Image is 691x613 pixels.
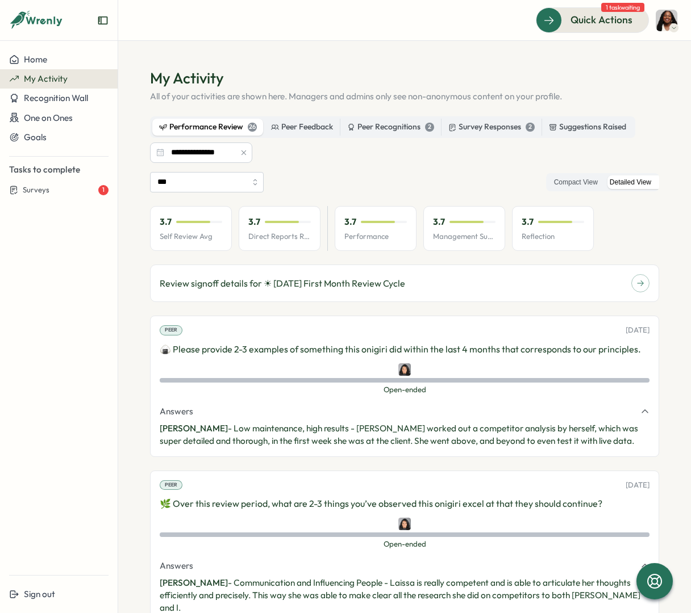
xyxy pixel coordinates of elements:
[24,93,88,103] span: Recognition Wall
[160,405,193,418] span: Answers
[24,73,68,84] span: My Activity
[344,232,407,242] p: Performance
[23,185,49,195] span: Surveys
[433,216,445,228] p: 3.7
[522,216,534,228] p: 3.7
[526,123,535,132] div: 2
[571,12,632,27] span: Quick Actions
[425,123,434,132] div: 2
[160,385,650,395] span: Open-ended
[160,539,650,549] span: Open-ended
[536,7,649,32] button: Quick Actions
[548,175,603,190] label: Compact View
[398,518,411,530] img: Angelina Costa
[160,480,182,490] div: Peer
[98,185,109,195] div: 1
[160,423,228,434] span: [PERSON_NAME]
[160,232,222,242] p: Self Review Avg
[271,121,333,133] div: Peer Feedback
[160,577,228,588] span: [PERSON_NAME]
[626,325,650,335] p: [DATE]
[24,54,47,65] span: Home
[604,175,657,190] label: Detailed View
[24,112,73,123] span: One on Ones
[97,15,109,26] button: Expand sidebar
[9,163,109,176] p: Tasks to complete
[150,68,659,88] h1: My Activity
[24,589,55,599] span: Sign out
[160,560,193,572] span: Answers
[150,90,659,103] p: All of your activities are shown here. Managers and admins only see non-anonymous content on your...
[656,10,677,31] img: Laissa Duclos
[248,123,257,132] div: 26
[248,216,260,228] p: 3.7
[160,405,650,418] button: Answers
[160,497,650,511] p: 🌿 Over this review period, what are 2-3 things you’ve observed this onigiri excel at that they sh...
[160,422,650,447] p: - Low maintenance, high results - [PERSON_NAME] worked out a competitor analysis by herself, whic...
[448,121,535,133] div: Survey Responses
[160,342,650,356] p: 🍙 Please provide 2-3 examples of something this onigiri did within the last 4 months that corresp...
[601,3,644,12] span: 1 task waiting
[398,363,411,376] img: Angelina Costa
[344,216,356,228] p: 3.7
[24,132,47,142] span: Goals
[159,121,257,133] div: Performance Review
[160,276,405,291] p: Review signoff details for ☀ [DATE] First Month Review Cycle
[160,216,172,228] p: 3.7
[160,325,182,335] div: Peer
[433,232,496,242] p: Management Support
[347,121,434,133] div: Peer Recognitions
[626,480,650,490] p: [DATE]
[522,232,584,242] p: Reflection
[160,560,650,572] button: Answers
[549,121,626,133] div: Suggestions Raised
[248,232,311,242] p: Direct Reports Review Avg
